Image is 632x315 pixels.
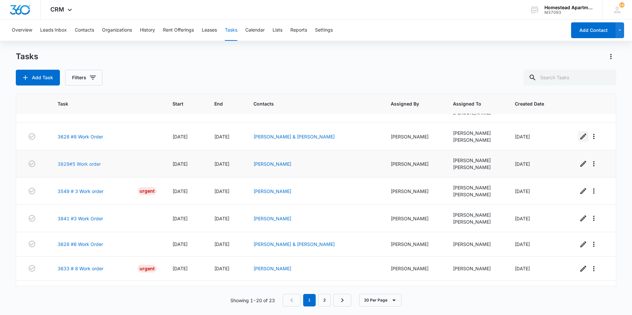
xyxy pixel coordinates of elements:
[391,100,427,107] span: Assigned By
[606,51,616,62] button: Actions
[58,265,103,272] a: 3633 # 8 Work order
[225,20,237,41] button: Tasks
[315,20,333,41] button: Settings
[253,188,291,194] a: [PERSON_NAME]
[391,215,437,222] div: [PERSON_NAME]
[283,294,351,306] nav: Pagination
[544,10,592,15] div: account id
[214,134,229,139] span: [DATE]
[453,265,499,272] div: [PERSON_NAME]
[391,241,437,248] div: [PERSON_NAME]
[273,20,282,41] button: Lists
[453,157,499,164] div: [PERSON_NAME]
[453,218,499,225] div: [PERSON_NAME]
[571,22,616,38] button: Add Contact
[138,265,157,273] div: Urgent
[453,241,499,248] div: [PERSON_NAME]
[58,100,147,107] span: Task
[172,216,188,221] span: [DATE]
[619,2,624,8] span: 187
[163,20,194,41] button: Rent Offerings
[453,130,499,136] div: [PERSON_NAME]
[515,216,530,221] span: [DATE]
[515,161,530,167] span: [DATE]
[303,294,316,306] em: 1
[202,20,217,41] button: Leases
[172,188,188,194] span: [DATE]
[619,2,624,8] div: notifications count
[253,161,291,167] a: [PERSON_NAME]
[333,294,351,306] a: Next Page
[230,297,275,304] p: Showing 1-20 of 23
[16,70,60,85] button: Add Task
[214,188,229,194] span: [DATE]
[58,215,103,222] a: 3841 #3 Work Order
[172,241,188,247] span: [DATE]
[515,266,530,271] span: [DATE]
[172,266,188,271] span: [DATE]
[253,100,365,107] span: Contacts
[359,294,402,306] button: 20 Per Page
[523,70,616,85] input: Search Tasks
[12,20,32,41] button: Overview
[138,187,157,195] div: Urgent
[515,188,530,194] span: [DATE]
[453,136,499,143] div: [PERSON_NAME]
[515,241,530,247] span: [DATE]
[391,188,437,195] div: [PERSON_NAME]
[172,100,189,107] span: Start
[253,134,335,139] a: [PERSON_NAME] & [PERSON_NAME]
[453,184,499,191] div: [PERSON_NAME]
[391,160,437,167] div: [PERSON_NAME]
[253,216,291,221] a: [PERSON_NAME]
[453,164,499,171] div: [PERSON_NAME]
[214,161,229,167] span: [DATE]
[453,100,489,107] span: Assigned To
[290,20,307,41] button: Reports
[16,52,38,61] h1: Tasks
[253,266,291,271] a: [PERSON_NAME]
[65,70,102,85] button: Filters
[391,265,437,272] div: [PERSON_NAME]
[214,266,229,271] span: [DATE]
[453,191,499,198] div: [PERSON_NAME]
[58,241,103,248] a: 3628 #6 Work Order
[453,211,499,218] div: [PERSON_NAME]
[253,241,335,247] a: [PERSON_NAME] & [PERSON_NAME]
[75,20,94,41] button: Contacts
[172,134,188,139] span: [DATE]
[58,160,101,167] a: 3829#5 Work order
[391,133,437,140] div: [PERSON_NAME]
[214,241,229,247] span: [DATE]
[214,216,229,221] span: [DATE]
[515,100,553,107] span: Created Date
[140,20,155,41] button: History
[58,133,103,140] a: 3628 #8 Work Order
[318,294,331,306] a: Page 2
[245,20,265,41] button: Calendar
[40,20,67,41] button: Leads Inbox
[172,161,188,167] span: [DATE]
[58,188,103,195] a: 3549 # 3 Work order
[50,6,64,13] span: CRM
[214,100,228,107] span: End
[515,134,530,139] span: [DATE]
[102,20,132,41] button: Organizations
[544,5,592,10] div: account name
